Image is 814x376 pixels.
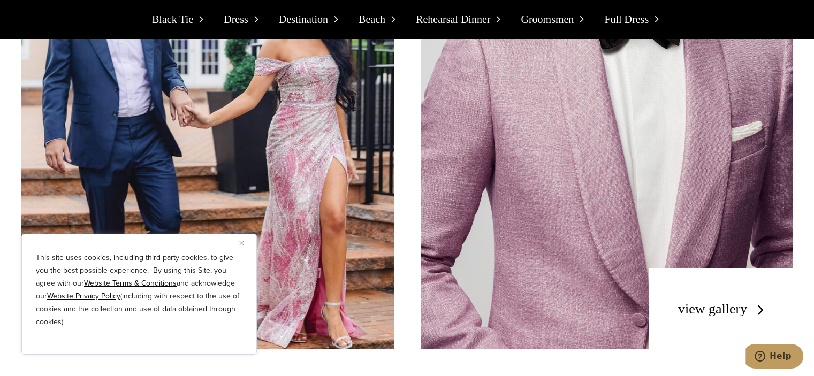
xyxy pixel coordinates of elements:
img: Close [239,241,244,245]
a: Website Privacy Policy [47,290,120,302]
span: Black Tie [152,11,193,28]
span: Groomsmen [521,11,574,28]
a: Website Terms & Conditions [84,278,177,289]
iframe: Opens a widget where you can chat to one of our agents [745,344,803,371]
a: view gallery [678,301,769,317]
span: Full Dress [604,11,649,28]
span: Rehearsal Dinner [416,11,490,28]
span: Dress [224,11,248,28]
p: This site uses cookies, including third party cookies, to give you the best possible experience. ... [36,251,242,328]
span: Destination [279,11,328,28]
button: Close [239,236,252,249]
span: Beach [359,11,385,28]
